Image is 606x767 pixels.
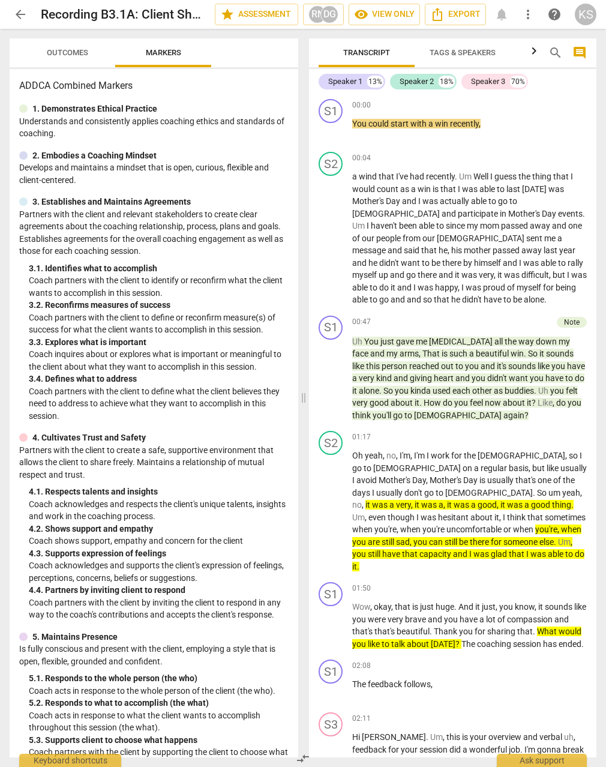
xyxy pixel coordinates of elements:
[303,4,344,25] button: RNDG
[571,270,587,280] span: was
[396,337,416,346] span: gave
[435,119,450,128] span: win
[494,270,497,280] span: ,
[29,299,289,311] div: 3. 2. Reconfirms measures of success
[418,283,435,292] span: was
[319,99,343,123] div: Change speaker
[539,349,546,358] span: it
[556,283,576,292] span: being
[391,283,397,292] span: it
[352,196,386,206] span: Mother's
[524,295,544,304] span: alone
[366,361,382,371] span: this
[394,373,410,383] span: and
[354,7,368,22] span: visibility
[552,221,568,230] span: and
[29,348,289,373] p: Coach inquires about or explores what is important or meaningful to the client about what they wa...
[497,270,504,280] span: it
[524,411,529,420] span: ?
[548,46,563,60] span: search
[455,172,459,181] span: .
[388,245,404,255] span: and
[410,172,426,181] span: had
[473,172,490,181] span: Well
[352,337,364,346] span: Filler word
[364,337,380,346] span: You
[416,337,429,346] span: me
[484,295,503,304] span: have
[442,258,463,268] span: there
[526,233,544,243] span: sent
[553,398,556,408] span: ,
[41,7,205,22] h2: Recording B3.1A: Client Sharing Big Win ([PERSON_NAME] L, 7:11)
[472,386,494,396] span: other
[220,7,235,22] span: star
[558,209,583,218] span: events
[380,337,396,346] span: just
[448,245,451,255] span: ,
[493,245,521,255] span: passed
[352,233,362,243] span: of
[410,119,428,128] span: with
[551,361,567,371] span: you
[352,258,368,268] span: and
[434,373,455,383] span: heart
[352,317,371,327] span: 00:47
[391,295,407,304] span: and
[536,337,559,346] span: down
[352,349,370,358] span: face
[352,411,373,420] span: think
[19,208,289,257] p: Partners with the client and relevant stakeholders to create clear agreements about the coaching ...
[418,184,433,194] span: win
[393,411,404,420] span: go
[352,184,377,194] span: would
[532,172,553,181] span: thing
[450,119,479,128] span: recently
[545,373,565,383] span: have
[414,411,503,420] span: [DEMOGRAPHIC_DATA]
[320,5,338,23] div: DG
[510,76,526,88] div: 70%
[425,4,486,25] button: Export
[352,373,359,383] span: a
[352,245,388,255] span: message
[368,119,391,128] span: could
[503,258,519,268] span: and
[319,316,343,340] div: Change speaker
[400,76,434,88] div: Speaker 2
[575,4,596,25] div: KS
[410,386,433,396] span: kinda
[373,411,393,420] span: you'll
[422,349,442,358] span: That
[440,196,471,206] span: actually
[465,361,481,371] span: you
[390,270,406,280] span: and
[575,373,584,383] span: do
[411,184,418,194] span: a
[421,245,439,255] span: that
[423,295,434,304] span: so
[505,386,534,396] span: buddies
[352,386,359,396] span: it
[441,361,455,371] span: out
[463,258,474,268] span: by
[467,221,480,230] span: my
[485,398,503,408] span: now
[368,258,379,268] span: he
[439,76,455,88] div: 18%
[29,385,289,423] p: Coach partners with the client to define what the client believes they need to address to achieve...
[19,115,289,140] p: Understands and consistently applies coaching ethics and standards of coaching.
[549,270,553,280] span: ,
[442,349,449,358] span: is
[481,361,497,371] span: and
[352,283,370,292] span: able
[406,270,418,280] span: go
[459,172,473,181] span: Filler word
[513,295,524,304] span: be
[359,373,376,383] span: very
[419,221,436,230] span: able
[352,398,370,408] span: very
[370,398,391,408] span: good
[319,152,343,176] div: Change speaker
[567,270,571,280] span: I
